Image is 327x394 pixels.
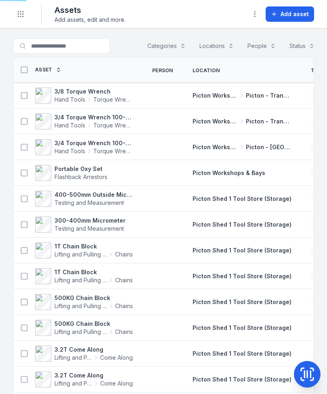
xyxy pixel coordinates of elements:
span: Picton Workshops & Bays [193,92,238,100]
a: 3/8 Torque WrenchHand ToolsTorque Wrench [35,88,133,104]
span: Chains [115,276,133,284]
span: Chains [115,328,133,336]
strong: 3/4 Torque Wrench 100-600 ft/lbs 0320601267 [55,113,133,121]
span: Picton - [GEOGRAPHIC_DATA] [246,143,291,151]
strong: 3.2T Come Along [55,346,133,354]
a: Picton Workshops & BaysPicton - Transmission Bay [193,117,291,125]
span: Picton Workshops & Bays [193,117,238,125]
strong: 400-500mm Outside Micrometer [55,191,133,199]
span: Torque Wrench [93,147,133,155]
span: Lifting and Pulling Tools [55,354,92,362]
strong: 500KG Chain Block [55,294,133,302]
span: Hand Tools [55,96,85,104]
span: Lifting and Pulling Tools [55,276,107,284]
a: Picton Workshops & Bays [193,169,265,177]
span: Flashback Arrestors [55,173,107,180]
span: Picton Shed 1 Tool Store (Storage) [193,273,291,279]
span: Person [152,67,173,74]
span: Picton - Transmission Bay [246,92,291,100]
strong: 3/4 Torque Wrench 100-600 ft/lbs 447 [55,139,133,147]
span: Add assets, edit and more. [55,16,126,24]
span: Picton Shed 1 Tool Store (Storage) [193,221,291,228]
a: Picton Shed 1 Tool Store (Storage) [193,298,291,306]
span: Picton Workshops & Bays [193,143,238,151]
span: Come Along [100,354,133,362]
strong: 3.2T Come Along [55,371,133,379]
span: Lifting and Pulling Tools [55,250,107,258]
button: Status [284,38,320,54]
a: Portable Oxy SetFlashback Arrestors [35,165,107,181]
a: 1T Chain BlockLifting and Pulling ToolsChains [35,242,133,258]
a: Picton Workshops & BaysPicton - Transmission Bay [193,92,291,100]
a: Asset [35,67,61,73]
a: Picton Shed 1 Tool Store (Storage) [193,350,291,358]
a: Picton Workshops & BaysPicton - [GEOGRAPHIC_DATA] [193,143,291,151]
span: Tag [311,67,322,74]
span: Lifting and Pulling Tools [55,379,92,388]
a: 3/4 Torque Wrench 100-600 ft/lbs 447Hand ToolsTorque Wrench [35,139,133,155]
button: Add asset [266,6,314,22]
strong: 500KG Chain Block [55,320,133,328]
span: Picton Shed 1 Tool Store (Storage) [193,298,291,305]
span: Location [193,67,220,74]
strong: 1T Chain Block [55,242,133,250]
button: People [242,38,281,54]
span: Picton Shed 1 Tool Store (Storage) [193,247,291,254]
strong: 300-400mm Micrometer [55,217,126,225]
button: Toggle navigation [13,6,28,22]
a: 3.2T Come AlongLifting and Pulling ToolsCome Along [35,371,133,388]
a: Picton Shed 1 Tool Store (Storage) [193,375,291,384]
a: Picton Shed 1 Tool Store (Storage) [193,246,291,254]
span: Asset [35,67,52,73]
span: Lifting and Pulling Tools [55,328,107,336]
a: Picton Shed 1 Tool Store (Storage) [193,221,291,229]
strong: Portable Oxy Set [55,165,107,173]
a: Picton Shed 1 Tool Store (Storage) [193,272,291,280]
span: Picton Shed 1 Tool Store (Storage) [193,376,291,383]
a: 3/4 Torque Wrench 100-600 ft/lbs 0320601267Hand ToolsTorque Wrench [35,113,133,129]
span: Picton - Transmission Bay [246,117,291,125]
a: 400-500mm Outside MicrometerTesting and Measurement [35,191,133,207]
span: Lifting and Pulling Tools [55,302,107,310]
button: Categories [142,38,191,54]
span: Picton Workshops & Bays [193,169,265,176]
span: Picton Shed 1 Tool Store (Storage) [193,195,291,202]
span: Torque Wrench [93,96,133,104]
span: Testing and Measurement [55,225,124,232]
span: Chains [115,302,133,310]
span: Testing and Measurement [55,199,124,206]
a: Picton Shed 1 Tool Store (Storage) [193,324,291,332]
h2: Assets [55,4,126,16]
span: Hand Tools [55,147,85,155]
span: Add asset [281,10,309,18]
span: Picton Shed 1 Tool Store (Storage) [193,350,291,357]
a: 300-400mm MicrometerTesting and Measurement [35,217,126,233]
a: 3.2T Come AlongLifting and Pulling ToolsCome Along [35,346,133,362]
span: Picton Shed 1 Tool Store (Storage) [193,324,291,331]
button: Locations [194,38,239,54]
a: 500KG Chain BlockLifting and Pulling ToolsChains [35,294,133,310]
span: Torque Wrench [93,121,133,129]
a: 1T Chain BlockLifting and Pulling ToolsChains [35,268,133,284]
span: Chains [115,250,133,258]
span: Hand Tools [55,121,85,129]
a: Picton Shed 1 Tool Store (Storage) [193,195,291,203]
strong: 1T Chain Block [55,268,133,276]
strong: 3/8 Torque Wrench [55,88,133,96]
a: 500KG Chain BlockLifting and Pulling ToolsChains [35,320,133,336]
span: Come Along [100,379,133,388]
